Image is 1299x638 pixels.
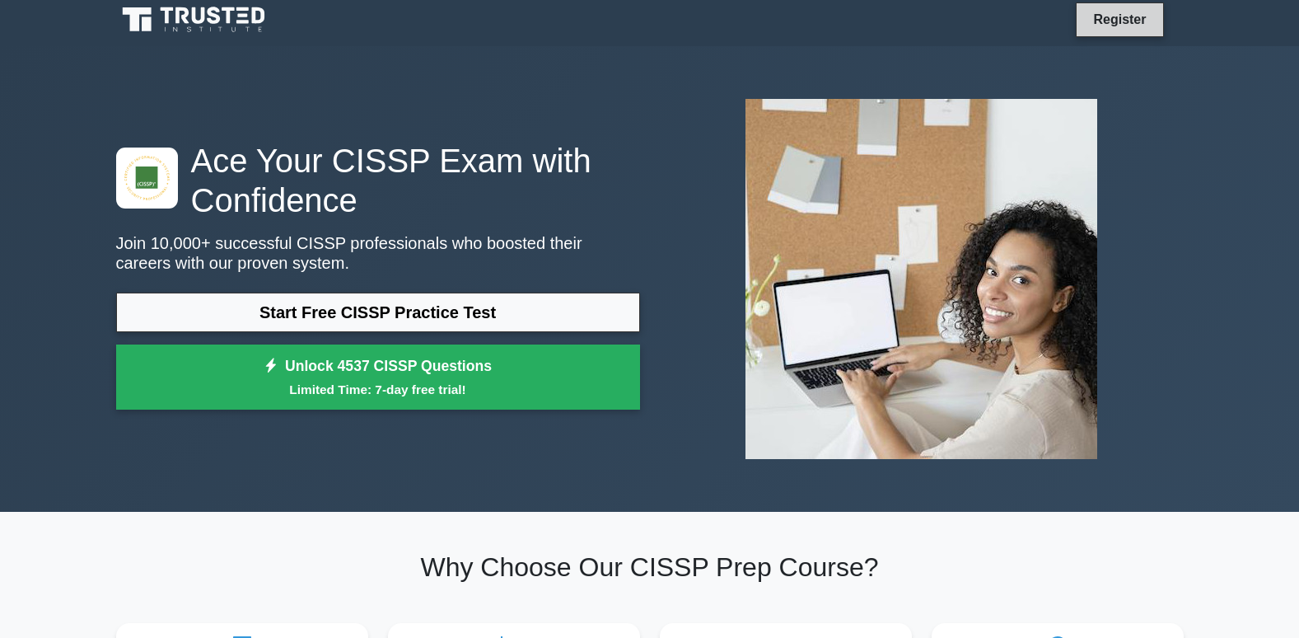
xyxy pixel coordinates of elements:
[116,551,1184,583] h2: Why Choose Our CISSP Prep Course?
[116,345,640,410] a: Unlock 4537 CISSP QuestionsLimited Time: 7-day free trial!
[116,293,640,332] a: Start Free CISSP Practice Test
[1083,9,1156,30] a: Register
[137,380,619,399] small: Limited Time: 7-day free trial!
[116,233,640,273] p: Join 10,000+ successful CISSP professionals who boosted their careers with our proven system.
[116,141,640,220] h1: Ace Your CISSP Exam with Confidence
